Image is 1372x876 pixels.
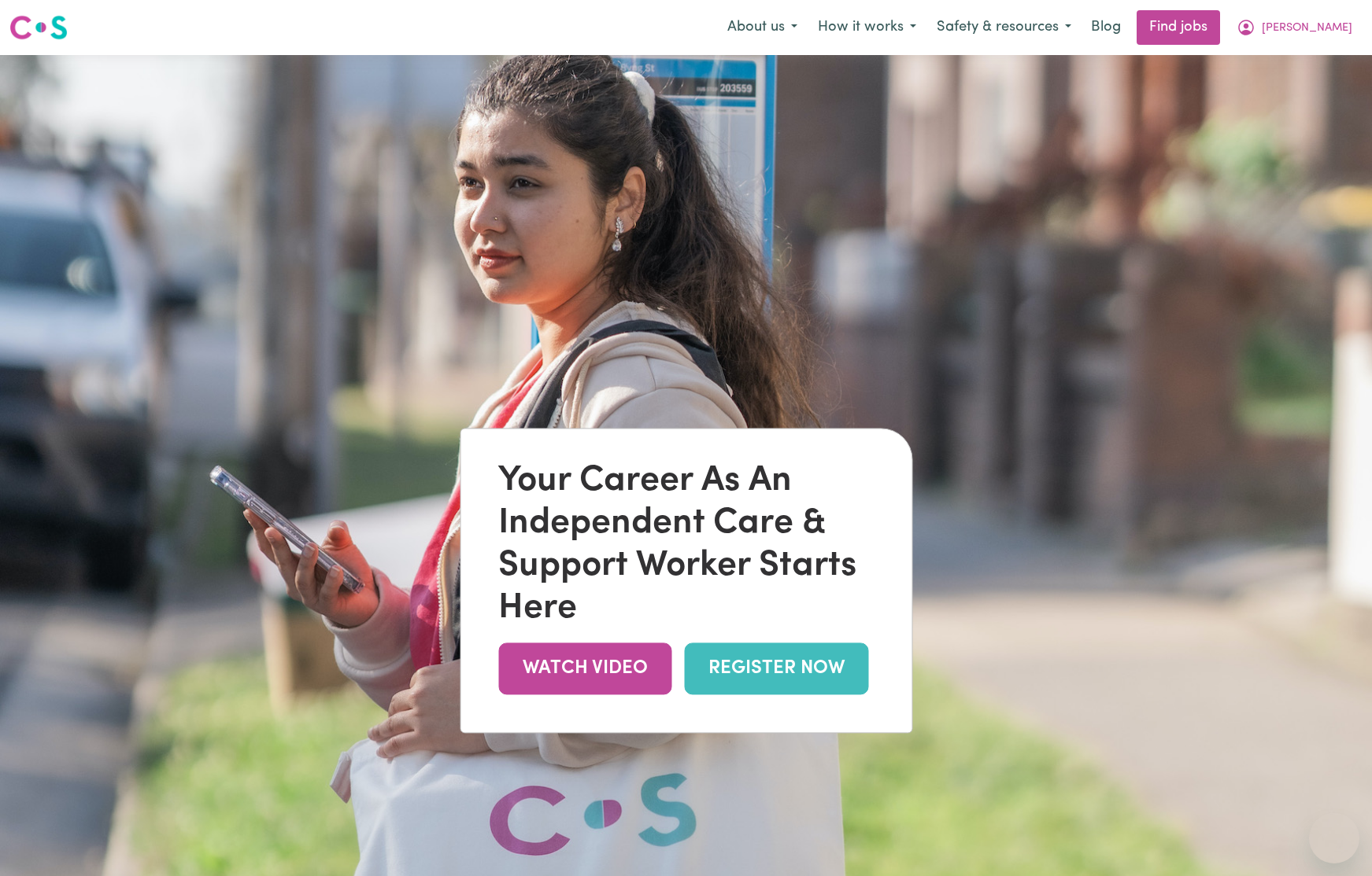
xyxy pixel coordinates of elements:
span: [PERSON_NAME] [1262,20,1352,37]
button: Safety & resources [926,11,1082,44]
a: Careseekers logo [9,9,68,46]
a: Find jobs [1137,10,1220,45]
img: Careseekers logo [9,13,68,42]
a: WATCH VIDEO [498,643,671,694]
button: How it works [808,11,926,44]
button: About us [717,11,808,44]
iframe: Button to launch messaging window [1309,813,1359,863]
button: My Account [1226,11,1363,44]
div: Your Career As An Independent Care & Support Worker Starts Here [498,461,874,631]
a: REGISTER NOW [684,643,868,694]
a: Blog [1082,10,1130,45]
